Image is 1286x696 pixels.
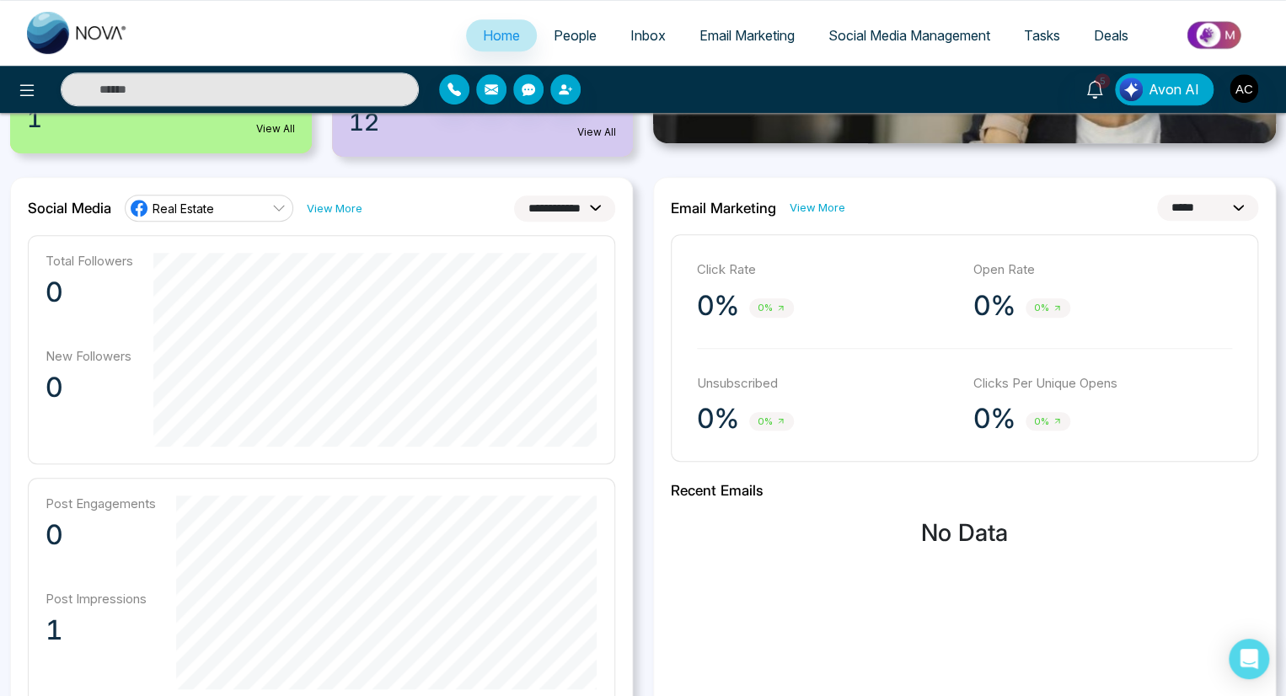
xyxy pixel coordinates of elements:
[1026,412,1070,431] span: 0%
[46,591,156,607] p: Post Impressions
[28,200,111,217] h2: Social Media
[1007,19,1077,51] a: Tasks
[577,125,616,140] a: View All
[697,402,739,436] p: 0%
[697,289,739,323] p: 0%
[614,19,683,51] a: Inbox
[630,27,666,44] span: Inbox
[1149,79,1199,99] span: Avon AI
[46,518,156,552] p: 0
[697,374,956,394] p: Unsubscribed
[153,201,214,217] span: Real Estate
[307,201,362,217] a: View More
[973,260,1233,280] p: Open Rate
[46,276,133,309] p: 0
[973,402,1015,436] p: 0%
[699,27,795,44] span: Email Marketing
[973,374,1233,394] p: Clicks Per Unique Opens
[1229,639,1269,679] div: Open Intercom Messenger
[1024,27,1060,44] span: Tasks
[790,200,845,216] a: View More
[1095,73,1110,88] span: 5
[749,412,794,431] span: 0%
[46,348,133,364] p: New Followers
[1026,298,1070,318] span: 0%
[46,253,133,269] p: Total Followers
[46,613,156,647] p: 1
[46,495,156,511] p: Post Engagements
[27,101,42,137] span: 1
[671,200,776,217] h2: Email Marketing
[1119,78,1143,101] img: Lead Flow
[349,104,379,140] span: 12
[671,482,1258,499] h2: Recent Emails
[27,12,128,54] img: Nova CRM Logo
[1077,19,1145,51] a: Deals
[683,19,812,51] a: Email Marketing
[46,371,133,404] p: 0
[671,519,1258,548] h3: No Data
[1154,16,1276,54] img: Market-place.gif
[483,27,520,44] span: Home
[537,19,614,51] a: People
[554,27,597,44] span: People
[697,260,956,280] p: Click Rate
[1074,73,1115,103] a: 5
[1115,73,1214,105] button: Avon AI
[749,298,794,318] span: 0%
[466,19,537,51] a: Home
[973,289,1015,323] p: 0%
[1230,74,1258,103] img: User Avatar
[828,27,990,44] span: Social Media Management
[256,121,295,137] a: View All
[1094,27,1128,44] span: Deals
[812,19,1007,51] a: Social Media Management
